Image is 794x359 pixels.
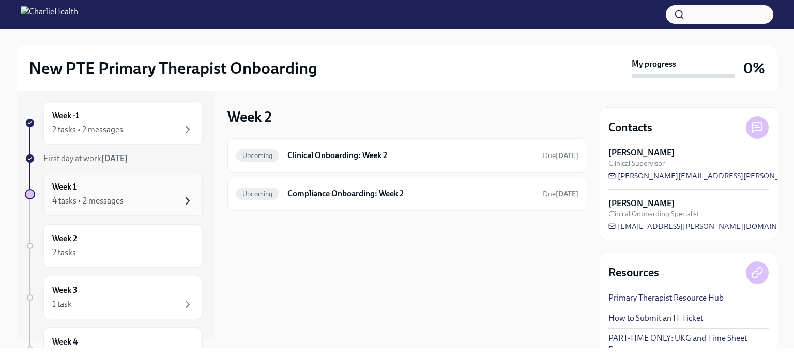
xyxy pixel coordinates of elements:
a: Week -12 tasks • 2 messages [25,101,203,145]
strong: My progress [632,58,676,70]
span: Upcoming [236,152,279,160]
a: UpcomingClinical Onboarding: Week 2Due[DATE] [236,147,578,164]
span: Due [543,151,578,160]
div: 2 tasks [52,247,76,258]
h3: 0% [743,59,765,77]
a: Week 31 task [25,276,203,319]
h3: Week 2 [227,107,272,126]
span: Due [543,190,578,198]
span: First day at work [43,153,128,163]
h2: New PTE Primary Therapist Onboarding [29,58,317,79]
div: 1 task [52,299,72,310]
strong: [DATE] [556,190,578,198]
span: Clinical Supervisor [608,159,665,168]
strong: [PERSON_NAME] [608,147,675,159]
div: 2 tasks • 2 messages [52,124,123,135]
h6: Week 2 [52,233,77,244]
h6: Compliance Onboarding: Week 2 [287,188,535,199]
a: Week 14 tasks • 2 messages [25,173,203,216]
h6: Week 4 [52,336,78,348]
a: How to Submit an IT Ticket [608,313,703,324]
h6: Week 1 [52,181,77,193]
strong: [DATE] [101,153,128,163]
span: September 27th, 2025 08:00 [543,189,578,199]
strong: [PERSON_NAME] [608,198,675,209]
a: PART-TIME ONLY: UKG and Time Sheet Resource [608,333,769,355]
a: UpcomingCompliance Onboarding: Week 2Due[DATE] [236,185,578,202]
a: Primary Therapist Resource Hub [608,292,724,304]
span: Clinical Onboarding Specialist [608,209,699,219]
h4: Contacts [608,120,652,135]
div: 4 tasks • 2 messages [52,195,124,207]
h6: Week 3 [52,285,78,296]
h6: Clinical Onboarding: Week 2 [287,150,535,161]
span: Upcoming [236,190,279,198]
span: September 27th, 2025 08:00 [543,151,578,161]
h4: Resources [608,265,659,280]
img: CharlieHealth [21,6,78,23]
a: Week 22 tasks [25,224,203,268]
h6: Week -1 [52,110,79,121]
strong: [DATE] [556,151,578,160]
a: First day at work[DATE] [25,153,203,164]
